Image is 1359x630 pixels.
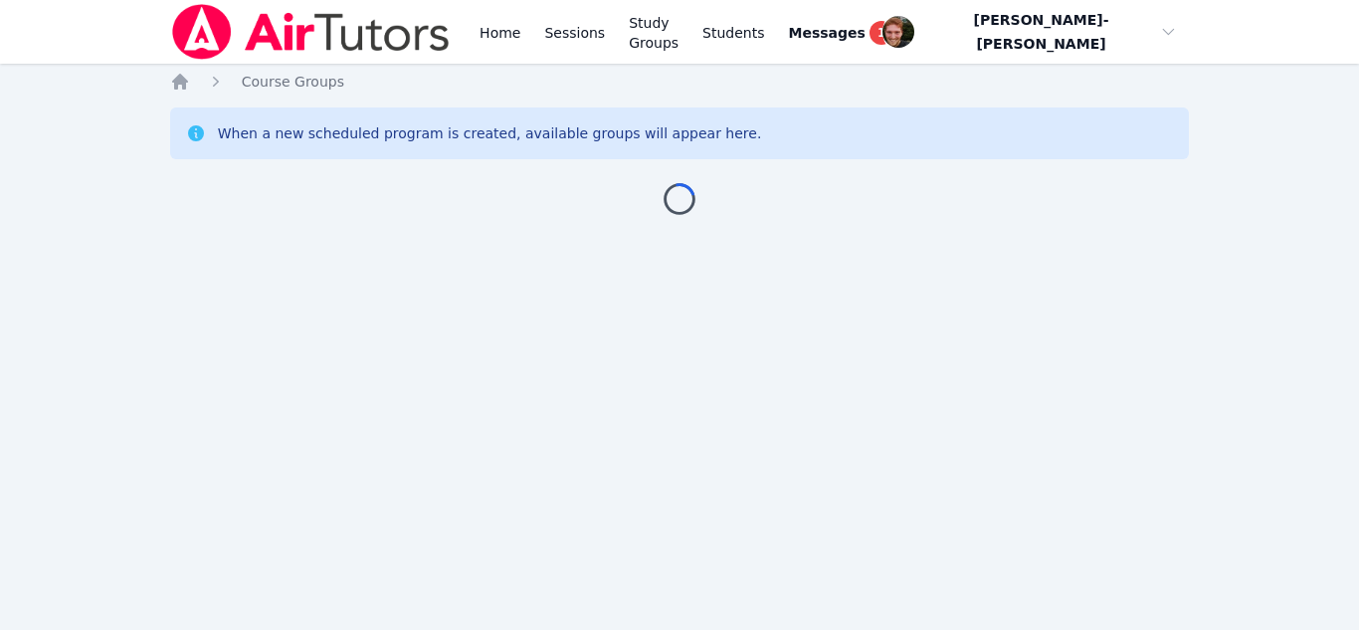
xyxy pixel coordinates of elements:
[170,72,1190,92] nav: Breadcrumb
[170,4,452,60] img: Air Tutors
[242,74,344,90] span: Course Groups
[789,23,866,43] span: Messages
[218,123,762,143] div: When a new scheduled program is created, available groups will appear here.
[242,72,344,92] a: Course Groups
